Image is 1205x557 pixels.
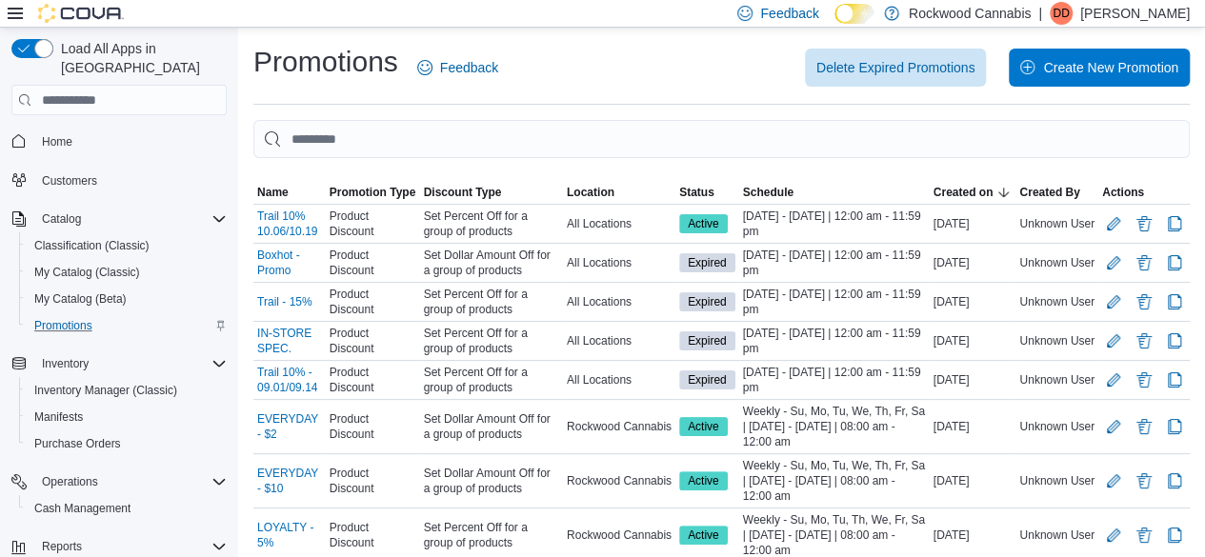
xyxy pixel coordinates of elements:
[420,408,563,446] div: Set Dollar Amount Off for a group of products
[257,326,322,356] a: IN-STORE SPEC.
[34,130,80,153] a: Home
[19,286,234,312] button: My Catalog (Beta)
[1050,2,1073,25] div: Di Drover
[743,248,926,278] span: [DATE] - [DATE] | 12:00 am - 11:59 pm
[4,127,234,154] button: Home
[34,352,96,375] button: Inventory
[679,214,728,233] span: Active
[440,58,498,77] span: Feedback
[930,181,1016,204] button: Created on
[34,470,227,493] span: Operations
[27,314,227,337] span: Promotions
[257,520,322,550] a: LOYALTY - 5%
[688,418,719,435] span: Active
[679,331,735,350] span: Expired
[567,527,672,543] span: Rockwood Cannabis
[679,370,735,389] span: Expired
[1038,2,1042,25] p: |
[1163,290,1186,313] button: Clone Promotion
[34,208,227,230] span: Catalog
[42,173,97,189] span: Customers
[567,473,672,488] span: Rockwood Cannabis
[34,318,92,333] span: Promotions
[688,254,727,271] span: Expired
[420,205,563,243] div: Set Percent Off for a group of products
[253,181,326,204] button: Name
[1019,527,1095,543] span: Unknown User
[257,466,322,496] a: EVERYDAY - $10
[934,185,994,200] span: Created on
[679,471,728,490] span: Active
[930,469,1016,492] div: [DATE]
[27,379,185,402] a: Inventory Manager (Classic)
[42,211,81,227] span: Catalog
[567,185,614,200] span: Location
[1019,333,1095,348] span: Unknown User
[38,4,124,23] img: Cova
[1015,181,1098,204] button: Created By
[420,516,563,554] div: Set Percent Off for a group of products
[743,365,926,395] span: [DATE] - [DATE] | 12:00 am - 11:59 pm
[257,248,322,278] a: Boxhot - Promo
[679,292,735,311] span: Expired
[34,409,83,425] span: Manifests
[688,527,719,544] span: Active
[1019,419,1095,434] span: Unknown User
[330,520,416,550] span: Product Discount
[1163,212,1186,235] button: Clone Promotion
[688,472,719,489] span: Active
[1163,469,1186,492] button: Clone Promotion
[257,209,322,239] a: Trail 10% 10.06/10.19
[688,293,727,310] span: Expired
[743,326,926,356] span: [DATE] - [DATE] | 12:00 am - 11:59 pm
[567,255,632,270] span: All Locations
[567,419,672,434] span: Rockwood Cannabis
[567,372,632,388] span: All Locations
[4,468,234,495] button: Operations
[1133,290,1155,313] button: Delete Promotion
[34,169,105,192] a: Customers
[1080,2,1190,25] p: [PERSON_NAME]
[34,470,106,493] button: Operations
[420,462,563,500] div: Set Dollar Amount Off for a group of products
[330,248,416,278] span: Product Discount
[19,312,234,339] button: Promotions
[1019,216,1095,231] span: Unknown User
[567,333,632,348] span: All Locations
[679,253,735,272] span: Expired
[330,411,416,442] span: Product Discount
[930,290,1016,313] div: [DATE]
[1163,329,1186,352] button: Clone Promotion
[420,283,563,321] div: Set Percent Off for a group of products
[253,120,1190,158] input: This is a search bar. As you type, the results lower in the page will automatically filter.
[19,430,234,457] button: Purchase Orders
[34,352,227,375] span: Inventory
[42,356,89,371] span: Inventory
[330,326,416,356] span: Product Discount
[410,49,506,87] a: Feedback
[1133,251,1155,274] button: Delete Promotion
[1053,2,1069,25] span: DD
[27,497,227,520] span: Cash Management
[27,234,157,257] a: Classification (Classic)
[930,329,1016,352] div: [DATE]
[330,185,415,200] span: Promotion Type
[567,294,632,309] span: All Locations
[909,2,1031,25] p: Rockwood Cannabis
[679,185,714,200] span: Status
[834,24,835,25] span: Dark Mode
[330,287,416,317] span: Product Discount
[27,432,227,455] span: Purchase Orders
[1019,473,1095,488] span: Unknown User
[27,406,227,428] span: Manifests
[1133,212,1155,235] button: Delete Promotion
[34,265,140,280] span: My Catalog (Classic)
[563,181,675,204] button: Location
[805,49,987,87] button: Delete Expired Promotions
[1133,329,1155,352] button: Delete Promotion
[34,129,227,152] span: Home
[930,368,1016,391] div: [DATE]
[27,234,227,257] span: Classification (Classic)
[930,251,1016,274] div: [DATE]
[930,415,1016,438] div: [DATE]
